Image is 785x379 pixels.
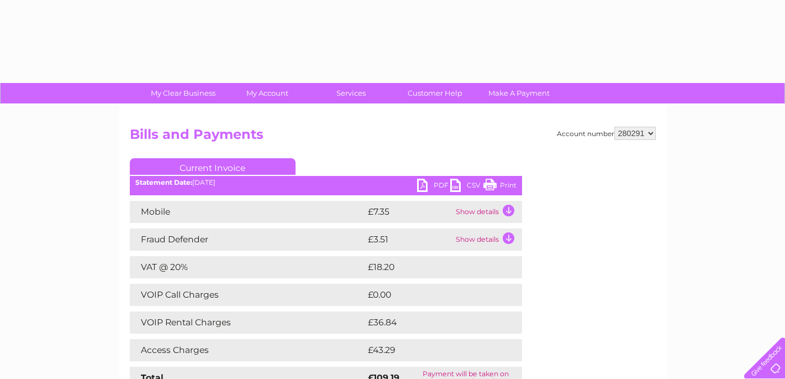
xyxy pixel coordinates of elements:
a: Print [483,179,517,195]
td: £43.29 [365,339,499,361]
td: Access Charges [130,339,365,361]
td: VOIP Rental Charges [130,311,365,334]
td: £36.84 [365,311,500,334]
a: Services [305,83,397,103]
td: £3.51 [365,229,453,251]
td: £18.20 [365,256,499,278]
h2: Bills and Payments [130,127,656,148]
a: Current Invoice [130,158,296,175]
td: Fraud Defender [130,229,365,251]
a: Customer Help [389,83,481,103]
a: My Account [222,83,313,103]
a: Make A Payment [473,83,565,103]
b: Statement Date: [135,178,192,186]
td: VOIP Call Charges [130,284,365,306]
div: Account number [557,127,656,140]
td: £7.35 [365,201,453,223]
a: My Clear Business [138,83,229,103]
div: [DATE] [130,179,522,186]
td: Show details [453,229,522,251]
a: PDF [417,179,450,195]
td: Show details [453,201,522,223]
td: VAT @ 20% [130,256,365,278]
td: Mobile [130,201,365,223]
a: CSV [450,179,483,195]
td: £0.00 [365,284,497,306]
